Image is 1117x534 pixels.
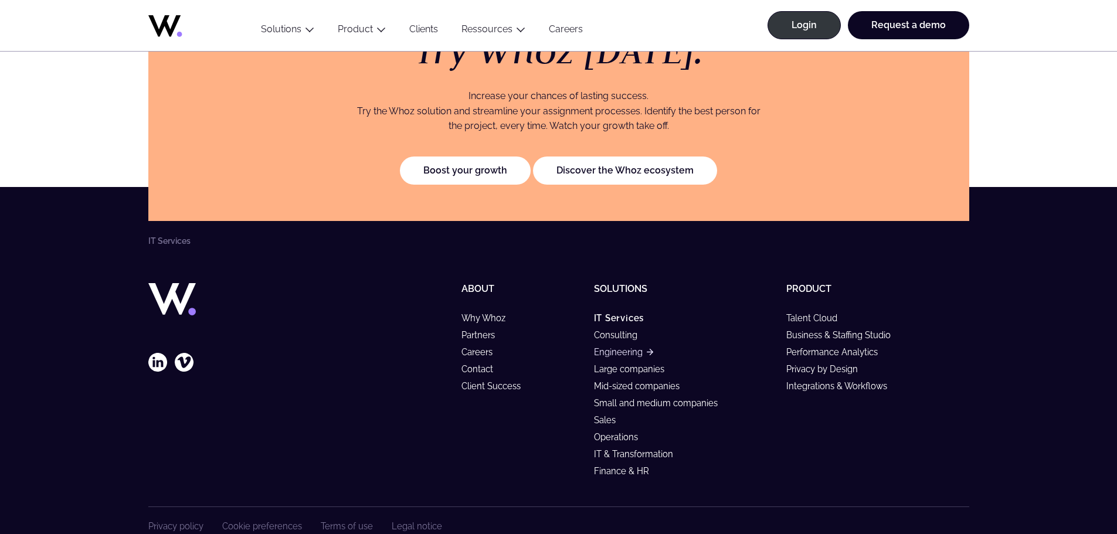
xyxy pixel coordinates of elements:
nav: Breadcrumbs [148,236,969,246]
a: Clients [398,23,450,39]
a: Discover the Whoz ecosystem [533,157,717,185]
a: Privacy policy [148,521,203,531]
button: Product [326,23,398,39]
a: Mid-sized companies [594,381,690,391]
a: Login [768,11,841,39]
a: Large companies [594,364,675,374]
a: IT Services [594,313,655,323]
a: Finance & HR [594,466,660,476]
a: Why Whoz [461,313,516,323]
h5: Solutions [594,283,777,294]
a: Talent Cloud [786,313,848,323]
a: Operations [594,432,649,442]
li: IT Services [148,236,191,246]
a: Performance Analytics [786,347,888,357]
a: Sales [594,415,626,425]
a: Terms of use [321,521,373,531]
a: Cookie preferences [222,521,302,531]
a: Privacy by Design [786,364,868,374]
a: Request a demo [848,11,969,39]
a: Consulting [594,330,648,340]
a: Boost your growth [400,157,531,185]
a: Product [338,23,373,35]
a: Careers [537,23,595,39]
a: Ressources [461,23,512,35]
button: Solutions [249,23,326,39]
a: Small and medium companies [594,398,728,408]
a: Integrations & Workflows [786,381,898,391]
a: Business & Staffing Studio [786,330,901,340]
p: There’s no time to lose. [357,1,760,69]
nav: Footer Navigation [148,521,442,531]
a: Client Success [461,381,531,391]
a: Engineering [594,347,653,357]
a: IT & Transformation [594,449,684,459]
a: Partners [461,330,505,340]
button: Ressources [450,23,537,39]
a: Careers [461,347,503,357]
h5: About [461,283,584,294]
a: Legal notice [392,521,442,531]
iframe: Chatbot [1040,457,1101,518]
a: Contact [461,364,504,374]
p: Increase your chances of lasting success. Try the Whoz solution and streamline your assignment pr... [357,89,760,133]
a: Product [786,283,831,294]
